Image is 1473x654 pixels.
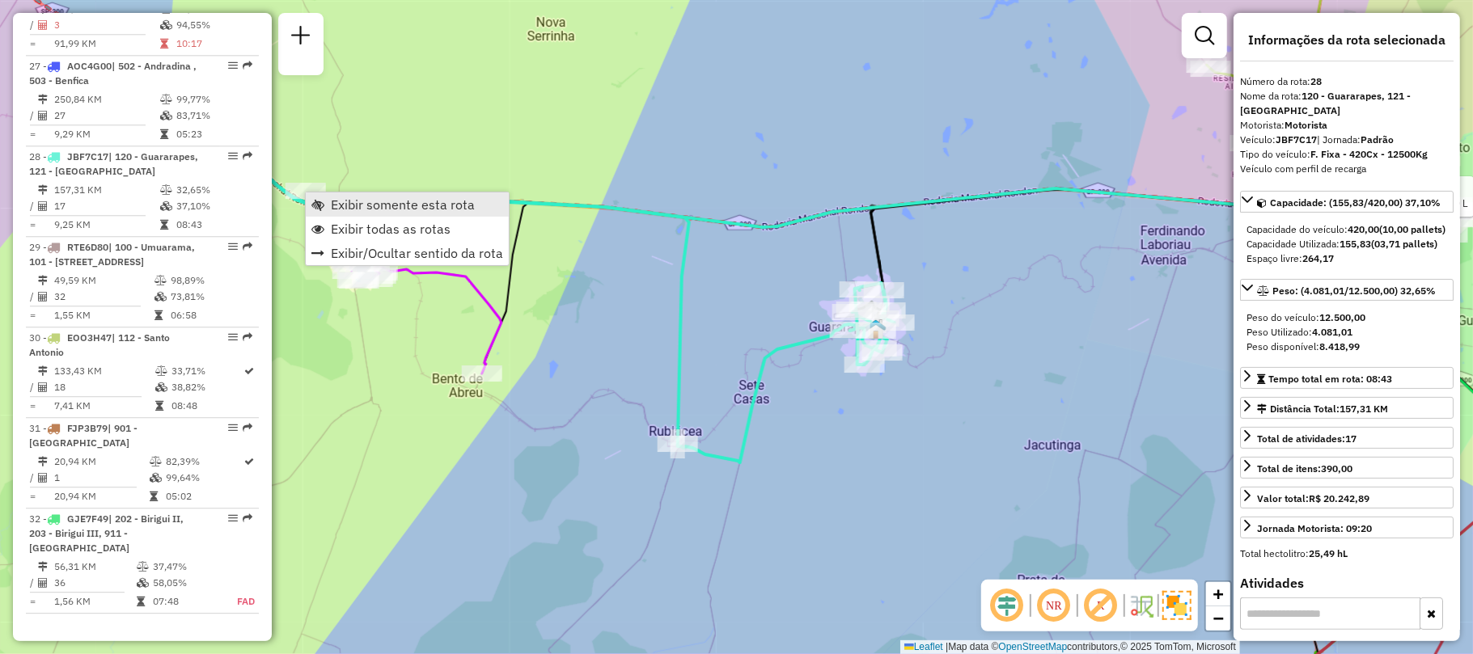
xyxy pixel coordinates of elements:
[999,641,1068,652] a: OpenStreetMap
[137,578,149,588] i: % de utilização da cubagem
[1379,223,1445,235] strong: (10,00 pallets)
[67,241,108,253] span: RTE6D80
[228,332,238,342] em: Opções
[176,217,252,233] td: 08:43
[1310,75,1322,87] strong: 28
[53,593,136,610] td: 1,56 KM
[137,562,149,572] i: % de utilização do peso
[176,91,252,108] td: 99,77%
[900,640,1240,654] div: Map data © contributors,© 2025 TomTom, Microsoft
[1162,591,1192,620] img: Exibir/Ocultar setores
[53,272,154,289] td: 49,59 KM
[53,198,159,214] td: 17
[160,20,172,30] i: % de utilização da cubagem
[160,185,172,195] i: % de utilização do peso
[29,379,37,395] td: /
[228,242,238,251] em: Opções
[1340,238,1371,250] strong: 155,83
[228,513,238,523] em: Opções
[29,289,37,305] td: /
[1361,133,1394,146] strong: Padrão
[150,492,158,501] i: Tempo total em rota
[160,201,172,211] i: % de utilização da cubagem
[306,192,509,217] li: Exibir somente esta rota
[1247,311,1365,323] span: Peso do veículo:
[176,36,252,52] td: 10:17
[1272,285,1436,297] span: Peso: (4.081,01/12.500,00) 32,65%
[1345,432,1357,445] strong: 17
[38,457,48,466] i: Distância Total
[331,222,451,235] span: Exibir todas as rotas
[1270,196,1441,209] span: Capacidade: (155,83/420,00) 37,10%
[1240,191,1454,213] a: Capacidade: (155,83/420,00) 37,10%
[53,108,159,124] td: 27
[152,575,219,591] td: 58,05%
[29,198,37,214] td: /
[331,247,503,259] span: Exibir/Ocultar sentido da rota
[29,513,184,554] span: 32 -
[29,108,37,124] td: /
[29,150,198,177] span: | 120 - Guararapes, 121 - [GEOGRAPHIC_DATA]
[946,641,948,652] span: |
[38,562,48,572] i: Distância Total
[1240,90,1411,116] strong: 120 - Guararapes, 121 - [GEOGRAPHIC_DATA]
[29,513,184,554] span: | 202 - Birigui II, 203 - Birigui III, 911 - [GEOGRAPHIC_DATA]
[1319,340,1360,352] strong: 8.418,99
[137,597,145,606] i: Tempo total em rota
[243,423,252,432] em: Rota exportada
[38,95,48,104] i: Distância Total
[219,593,256,610] td: FAD
[176,108,252,124] td: 83,71%
[53,289,154,305] td: 32
[1247,222,1447,237] div: Capacidade do veículo:
[1213,584,1224,604] span: +
[285,19,317,56] a: Nova sessão e pesquisa
[155,401,163,411] i: Tempo total em rota
[38,20,48,30] i: Total de Atividades
[154,276,167,285] i: % de utilização do peso
[988,586,1026,625] span: Ocultar deslocamento
[1247,237,1447,251] div: Capacidade Utilizada:
[29,241,195,268] span: | 100 - Umuarama, 101 - [STREET_ADDRESS]
[904,641,943,652] a: Leaflet
[1310,148,1428,160] strong: F. Fixa - 420Cx - 12500Kg
[67,60,112,72] span: AOC4G00
[165,488,243,504] td: 05:02
[150,457,162,466] i: % de utilização do peso
[243,332,252,342] em: Rota exportada
[29,488,37,504] td: =
[29,60,197,86] span: | 502 - Andradina , 503 - Benfica
[165,470,243,486] td: 99,64%
[1188,19,1221,52] a: Exibir filtros
[1240,279,1454,301] a: Peso: (4.081,01/12.500,00) 32,65%
[160,220,168,230] i: Tempo total em rota
[155,366,167,376] i: % de utilização do peso
[29,575,37,591] td: /
[1206,582,1230,606] a: Zoom in
[53,575,136,591] td: 36
[29,422,138,449] span: 31 -
[1302,252,1334,264] strong: 264,17
[53,363,154,379] td: 133,43 KM
[1257,402,1388,416] div: Distância Total:
[1268,373,1392,385] span: Tempo total em rota: 08:43
[155,382,167,392] i: % de utilização da cubagem
[1257,462,1352,476] div: Total de itens:
[53,470,149,486] td: 1
[1035,586,1073,625] span: Ocultar NR
[53,91,159,108] td: 250,84 KM
[1312,326,1352,338] strong: 4.081,01
[243,151,252,161] em: Rota exportada
[1081,586,1120,625] span: Exibir rótulo
[38,292,48,302] i: Total de Atividades
[228,151,238,161] em: Opções
[29,593,37,610] td: =
[29,60,197,86] span: 27 -
[331,198,475,211] span: Exibir somente esta rota
[165,454,243,470] td: 82,39%
[1240,427,1454,449] a: Total de atividades:17
[1206,606,1230,631] a: Zoom out
[176,182,252,198] td: 32,65%
[1240,546,1454,561] div: Total hectolitro:
[1213,608,1224,628] span: −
